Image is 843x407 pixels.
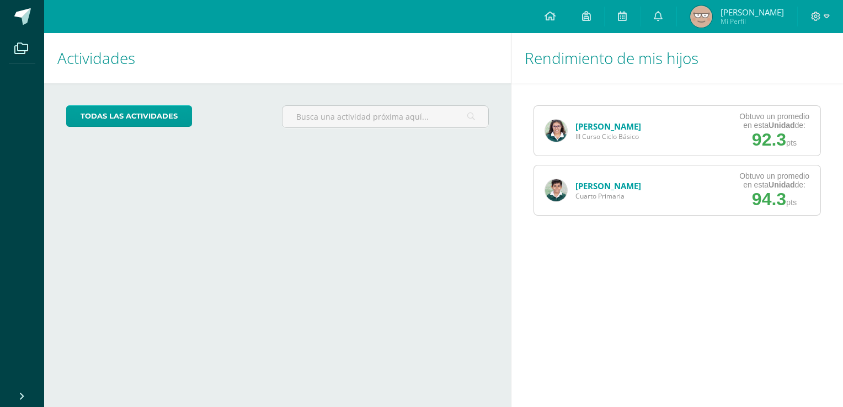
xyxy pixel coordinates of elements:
a: todas las Actividades [66,105,192,127]
img: 925ab58921bcf50dbb5c462857a28ef7.png [545,120,567,142]
span: III Curso Ciclo Básico [575,132,641,141]
a: [PERSON_NAME] [575,180,641,191]
span: 92.3 [752,130,786,149]
span: 94.3 [752,189,786,209]
img: 64792640b9b43708a56f32178e568de4.png [545,179,567,201]
img: b08fa849ce700c2446fec7341b01b967.png [690,6,712,28]
a: [PERSON_NAME] [575,121,641,132]
span: [PERSON_NAME] [721,7,784,18]
h1: Actividades [57,33,498,83]
input: Busca una actividad próxima aquí... [282,106,488,127]
span: Cuarto Primaria [575,191,641,201]
div: Obtuvo un promedio en esta de: [739,172,809,189]
strong: Unidad [769,121,794,130]
strong: Unidad [769,180,794,189]
span: pts [786,138,797,147]
div: Obtuvo un promedio en esta de: [739,112,809,130]
span: Mi Perfil [721,17,784,26]
h1: Rendimiento de mis hijos [525,33,830,83]
span: pts [786,198,797,207]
